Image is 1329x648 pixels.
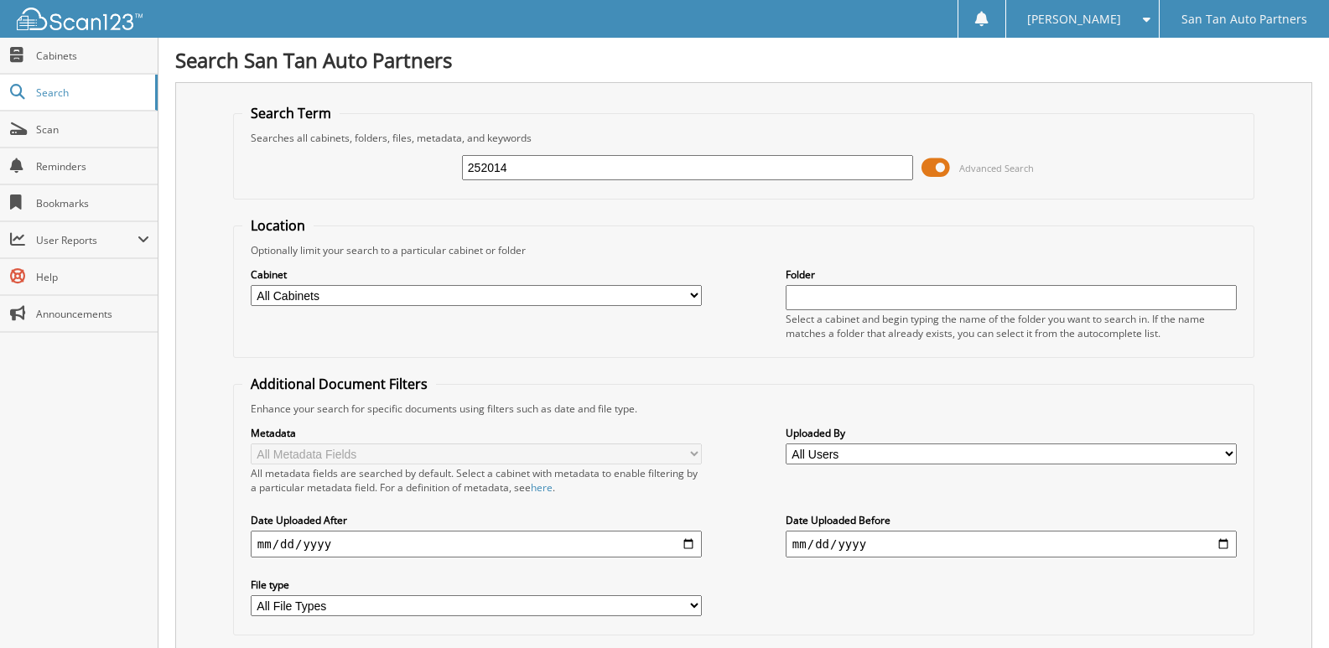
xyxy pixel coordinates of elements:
[242,375,436,393] legend: Additional Document Filters
[242,402,1245,416] div: Enhance your search for specific documents using filters such as date and file type.
[959,162,1034,174] span: Advanced Search
[251,466,702,495] div: All metadata fields are searched by default. Select a cabinet with metadata to enable filtering b...
[242,104,340,122] legend: Search Term
[36,159,149,174] span: Reminders
[251,267,702,282] label: Cabinet
[242,216,314,235] legend: Location
[36,270,149,284] span: Help
[251,531,702,557] input: start
[786,531,1237,557] input: end
[242,243,1245,257] div: Optionally limit your search to a particular cabinet or folder
[251,513,702,527] label: Date Uploaded After
[36,196,149,210] span: Bookmarks
[36,49,149,63] span: Cabinets
[36,307,149,321] span: Announcements
[786,312,1237,340] div: Select a cabinet and begin typing the name of the folder you want to search in. If the name match...
[1027,14,1121,24] span: [PERSON_NAME]
[175,46,1312,74] h1: Search San Tan Auto Partners
[1245,568,1329,648] iframe: Chat Widget
[251,426,702,440] label: Metadata
[36,233,138,247] span: User Reports
[1181,14,1307,24] span: San Tan Auto Partners
[531,480,553,495] a: here
[251,578,702,592] label: File type
[786,267,1237,282] label: Folder
[786,513,1237,527] label: Date Uploaded Before
[786,426,1237,440] label: Uploaded By
[17,8,143,30] img: scan123-logo-white.svg
[36,122,149,137] span: Scan
[242,131,1245,145] div: Searches all cabinets, folders, files, metadata, and keywords
[36,86,147,100] span: Search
